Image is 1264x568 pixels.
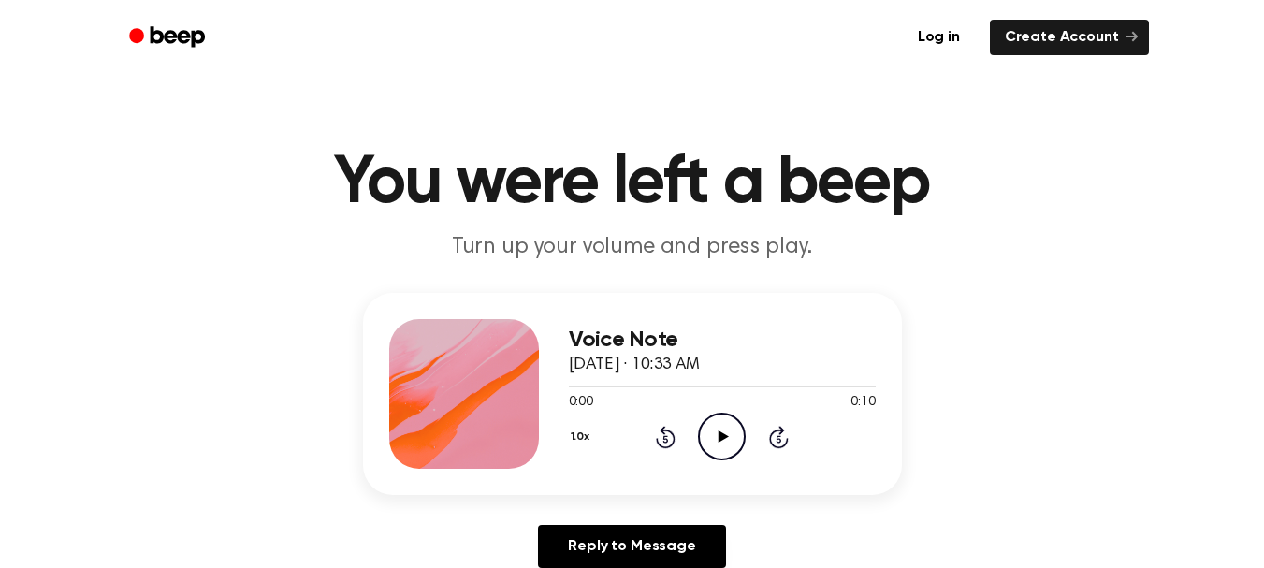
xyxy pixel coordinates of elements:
h3: Voice Note [569,328,876,353]
h1: You were left a beep [153,150,1111,217]
span: 0:10 [850,393,875,413]
button: 1.0x [569,421,597,453]
a: Beep [116,20,222,56]
a: Create Account [990,20,1149,55]
a: Reply to Message [538,525,725,568]
span: 0:00 [569,393,593,413]
a: Log in [899,16,979,59]
p: Turn up your volume and press play. [273,232,992,263]
span: [DATE] · 10:33 AM [569,357,700,373]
